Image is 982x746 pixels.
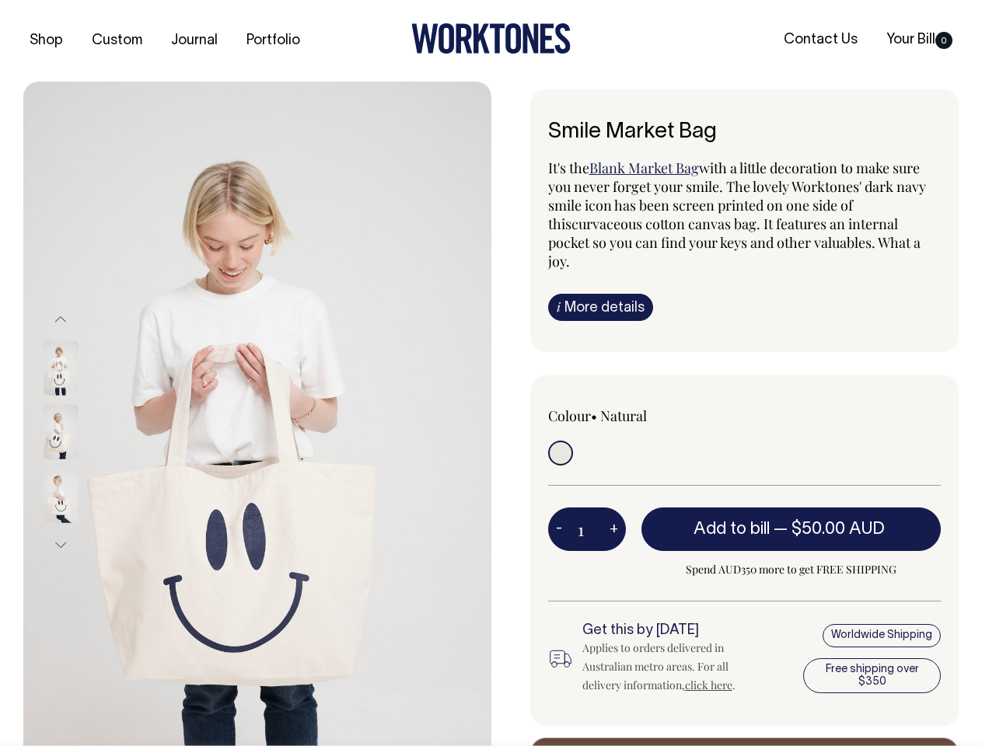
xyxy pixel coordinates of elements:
button: Add to bill —$50.00 AUD [641,507,942,551]
button: + [602,514,626,545]
a: Portfolio [240,28,306,54]
a: click here [685,678,732,692]
a: Shop [23,28,69,54]
a: Contact Us [778,27,864,53]
div: Colour [548,406,705,425]
button: Previous [49,302,72,336]
span: $50.00 AUD [792,521,885,537]
p: It's the with a little decoration to make sure you never forget your smile. The lovely Worktones'... [548,159,942,270]
label: Natural [600,406,647,425]
span: Spend AUD350 more to get FREE SHIPPING [641,560,942,579]
img: Smile Market Bag [44,469,79,523]
span: 0 [935,32,952,49]
button: Next [49,528,72,563]
a: Your Bill0 [880,27,959,53]
h6: Smile Market Bag [548,120,942,145]
button: - [548,514,570,545]
div: Applies to orders delivered in Australian metro areas. For all delivery information, . [582,639,762,695]
a: Custom [86,28,149,54]
img: Smile Market Bag [44,341,79,396]
a: Journal [165,28,224,54]
h6: Get this by [DATE] [582,623,762,639]
a: Blank Market Bag [589,159,699,177]
span: i [557,298,561,315]
span: — [774,521,889,537]
span: Add to bill [694,521,770,537]
span: • [591,406,597,425]
img: Smile Market Bag [44,405,79,459]
a: iMore details [548,294,653,321]
span: curvaceous cotton canvas bag. It features an internal pocket so you can find your keys and other ... [548,214,921,270]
